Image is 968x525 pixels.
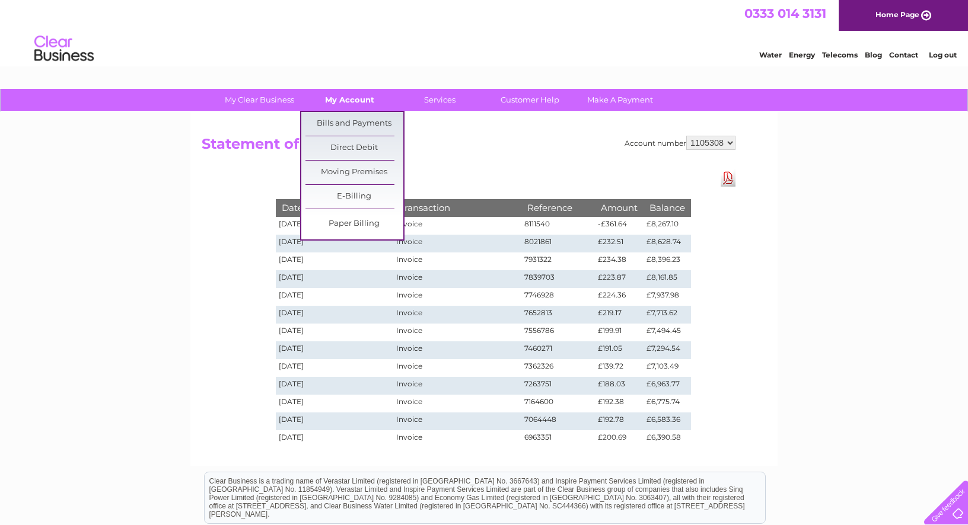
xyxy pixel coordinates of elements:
td: 7263751 [521,377,595,395]
td: 7164600 [521,395,595,412]
td: Invoice [393,252,521,270]
td: £191.05 [595,341,644,359]
td: £8,267.10 [644,217,691,235]
a: My Account [301,89,399,111]
div: Clear Business is a trading name of Verastar Limited (registered in [GEOGRAPHIC_DATA] No. 3667643... [205,7,765,57]
td: £8,161.85 [644,270,691,288]
td: £7,103.49 [644,359,691,377]
a: Contact [889,50,918,59]
td: -£361.64 [595,217,644,235]
td: [DATE] [276,377,393,395]
td: £192.78 [595,412,644,430]
td: [DATE] [276,324,393,341]
td: [DATE] [276,235,393,252]
td: [DATE] [276,270,393,288]
td: [DATE] [276,306,393,324]
td: Invoice [393,341,521,359]
a: E-Billing [305,185,403,209]
td: £7,713.62 [644,306,691,324]
td: Invoice [393,377,521,395]
td: [DATE] [276,412,393,430]
td: Invoice [393,395,521,412]
td: £232.51 [595,235,644,252]
td: £7,294.54 [644,341,691,359]
th: Balance [644,199,691,216]
a: Direct Debit [305,136,403,160]
a: Download Pdf [721,169,735,187]
a: Energy [789,50,815,59]
a: Water [759,50,782,59]
td: £224.36 [595,288,644,306]
td: £6,963.77 [644,377,691,395]
td: £7,494.45 [644,324,691,341]
img: logo.png [34,31,94,67]
td: 8111540 [521,217,595,235]
td: 7746928 [521,288,595,306]
td: 7931322 [521,252,595,270]
td: £199.91 [595,324,644,341]
a: Paper Billing [305,212,403,236]
a: My Clear Business [211,89,308,111]
td: £192.38 [595,395,644,412]
td: Invoice [393,412,521,430]
a: Make A Payment [571,89,669,111]
td: 7362326 [521,359,595,377]
td: [DATE] [276,217,393,235]
td: 7460271 [521,341,595,359]
td: [DATE] [276,395,393,412]
td: £8,628.74 [644,235,691,252]
td: £234.38 [595,252,644,270]
td: 7064448 [521,412,595,430]
td: [DATE] [276,359,393,377]
th: Transaction [393,199,521,216]
td: £219.17 [595,306,644,324]
a: Services [391,89,489,111]
th: Amount [595,199,644,216]
td: Invoice [393,324,521,341]
a: 0333 014 3131 [744,6,826,21]
td: £6,390.58 [644,430,691,448]
td: Invoice [393,217,521,235]
th: Reference [521,199,595,216]
h2: Statement of Accounts [202,136,735,158]
a: Blog [865,50,882,59]
td: 7652813 [521,306,595,324]
td: 6963351 [521,430,595,448]
td: Invoice [393,430,521,448]
td: £139.72 [595,359,644,377]
a: Bills and Payments [305,112,403,136]
td: [DATE] [276,252,393,270]
td: 7839703 [521,270,595,288]
td: £8,396.23 [644,252,691,270]
td: Invoice [393,235,521,252]
td: Invoice [393,306,521,324]
td: £200.69 [595,430,644,448]
th: Date [276,199,393,216]
td: [DATE] [276,288,393,306]
td: Invoice [393,288,521,306]
td: Invoice [393,359,521,377]
td: £223.87 [595,270,644,288]
a: Telecoms [822,50,858,59]
td: [DATE] [276,430,393,448]
a: Moving Premises [305,161,403,184]
a: Customer Help [481,89,579,111]
td: [DATE] [276,341,393,359]
td: £188.03 [595,377,644,395]
div: Account number [625,136,735,150]
td: 7556786 [521,324,595,341]
td: £6,583.36 [644,412,691,430]
td: £7,937.98 [644,288,691,306]
td: £6,775.74 [644,395,691,412]
td: Invoice [393,270,521,288]
td: 8021861 [521,235,595,252]
a: Log out [929,50,957,59]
